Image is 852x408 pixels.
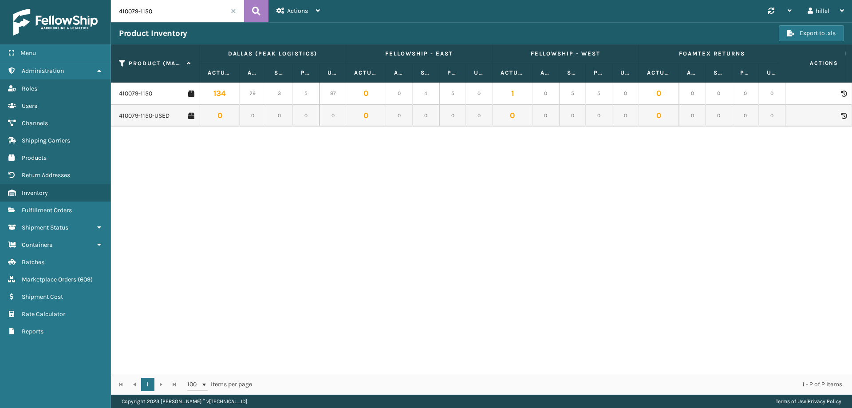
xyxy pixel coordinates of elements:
[466,105,493,127] td: 0
[141,378,154,391] a: 1
[22,67,64,75] span: Administration
[808,398,841,404] a: Privacy Policy
[354,69,378,77] label: Actual Quantity
[532,83,559,105] td: 0
[22,85,37,92] span: Roles
[22,258,44,266] span: Batches
[293,83,319,105] td: 5
[841,91,846,97] i: Product Activity
[78,276,93,283] span: ( 609 )
[240,83,266,105] td: 79
[386,83,413,105] td: 0
[776,395,841,408] div: |
[119,89,152,98] a: 410079-1150
[13,9,98,36] img: logo
[327,69,338,77] label: Unallocated
[559,105,586,127] td: 0
[119,28,187,39] h3: Product Inventory
[22,189,48,197] span: Inventory
[319,83,346,105] td: 87
[493,105,532,127] td: 0
[22,206,72,214] span: Fulfillment Orders
[439,83,466,105] td: 5
[22,276,76,283] span: Marketplace Orders
[679,83,706,105] td: 0
[740,69,750,77] label: Pending
[248,69,258,77] label: Available
[612,105,639,127] td: 0
[714,69,724,77] label: Safety
[687,69,697,77] label: Available
[287,7,308,15] span: Actions
[841,113,846,119] i: Product Activity
[759,105,785,127] td: 0
[586,105,612,127] td: 0
[413,83,439,105] td: 4
[501,69,524,77] label: Actual Quantity
[706,83,732,105] td: 0
[200,105,240,127] td: 0
[466,83,493,105] td: 0
[782,56,844,71] span: Actions
[767,69,777,77] label: Unallocated
[759,83,785,105] td: 0
[386,105,413,127] td: 0
[22,154,47,162] span: Products
[346,83,386,105] td: 0
[532,105,559,127] td: 0
[447,69,458,77] label: Pending
[22,224,68,231] span: Shipment Status
[620,69,631,77] label: Unallocated
[540,69,551,77] label: Available
[559,83,586,105] td: 5
[122,395,247,408] p: Copyright 2023 [PERSON_NAME]™ v [TECHNICAL_ID]
[493,83,532,105] td: 1
[22,171,70,179] span: Return Addresses
[208,50,338,58] label: Dallas (Peak Logistics)
[639,105,679,127] td: 0
[22,241,52,249] span: Containers
[129,59,182,67] label: Product (MAIN SKU)
[647,69,671,77] label: Actual Quantity
[586,83,612,105] td: 5
[22,119,48,127] span: Channels
[346,105,386,127] td: 0
[647,50,777,58] label: Foamtex Returns
[22,102,37,110] span: Users
[200,83,240,105] td: 134
[266,83,293,105] td: 3
[354,50,484,58] label: Fellowship - East
[22,137,70,144] span: Shipping Carriers
[679,105,706,127] td: 0
[639,83,679,105] td: 0
[319,105,346,127] td: 0
[240,105,266,127] td: 0
[394,69,404,77] label: Available
[187,378,252,391] span: items per page
[20,49,36,57] span: Menu
[501,50,631,58] label: Fellowship - West
[474,69,484,77] label: Unallocated
[732,105,759,127] td: 0
[421,69,431,77] label: Safety
[22,328,43,335] span: Reports
[732,83,759,105] td: 0
[208,69,231,77] label: Actual Quantity
[266,105,293,127] td: 0
[301,69,311,77] label: Pending
[776,398,806,404] a: Terms of Use
[567,69,577,77] label: Safety
[187,380,201,389] span: 100
[119,111,170,120] a: 410079-1150-USED
[293,105,319,127] td: 0
[594,69,604,77] label: Pending
[274,69,284,77] label: Safety
[612,83,639,105] td: 0
[413,105,439,127] td: 0
[22,293,63,301] span: Shipment Cost
[439,105,466,127] td: 0
[706,105,732,127] td: 0
[779,25,844,41] button: Export to .xls
[22,310,65,318] span: Rate Calculator
[264,380,842,389] div: 1 - 2 of 2 items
